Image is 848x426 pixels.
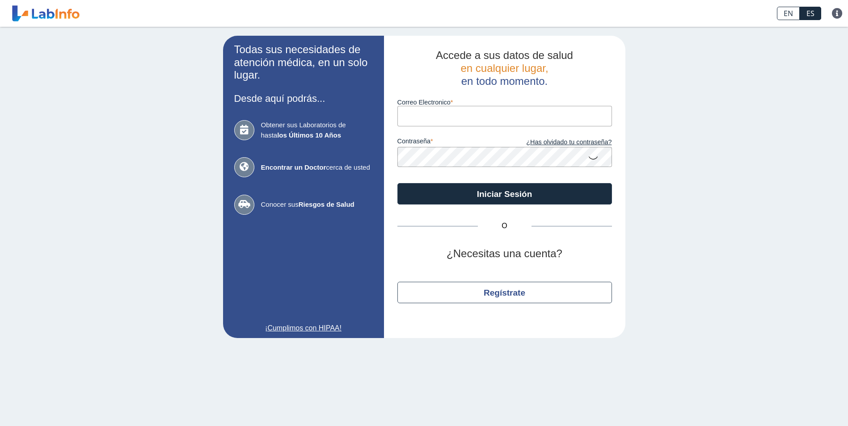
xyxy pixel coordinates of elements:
[478,221,532,231] span: O
[261,163,326,171] b: Encontrar un Doctor
[777,7,800,20] a: EN
[397,183,612,205] button: Iniciar Sesión
[261,163,373,173] span: cerca de usted
[397,138,505,147] label: contraseña
[234,43,373,82] h2: Todas sus necesidades de atención médica, en un solo lugar.
[234,93,373,104] h3: Desde aquí podrás...
[234,323,373,334] a: ¡Cumplimos con HIPAA!
[461,75,548,87] span: en todo momento.
[261,200,373,210] span: Conocer sus
[277,131,341,139] b: los Últimos 10 Años
[460,62,548,74] span: en cualquier lugar,
[436,49,573,61] span: Accede a sus datos de salud
[800,7,821,20] a: ES
[299,200,354,208] b: Riesgos de Salud
[505,138,612,147] a: ¿Has olvidado tu contraseña?
[397,282,612,303] button: Regístrate
[397,247,612,260] h2: ¿Necesitas una cuenta?
[397,99,612,106] label: Correo Electronico
[261,120,373,140] span: Obtener sus Laboratorios de hasta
